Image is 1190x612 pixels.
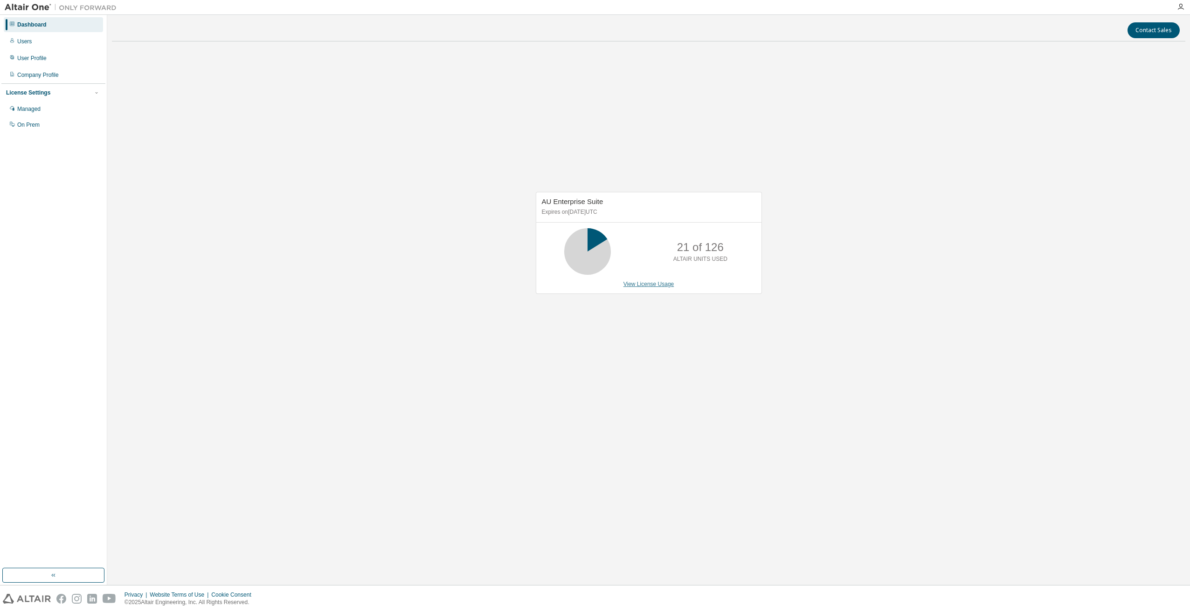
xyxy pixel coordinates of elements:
[150,591,211,598] div: Website Terms of Use
[72,594,82,604] img: instagram.svg
[17,71,59,79] div: Company Profile
[542,197,603,205] span: AU Enterprise Suite
[17,121,40,129] div: On Prem
[673,255,727,263] p: ALTAIR UNITS USED
[542,208,754,216] p: Expires on [DATE] UTC
[1128,22,1180,38] button: Contact Sales
[17,105,41,113] div: Managed
[211,591,256,598] div: Cookie Consent
[125,598,257,606] p: © 2025 Altair Engineering, Inc. All Rights Reserved.
[6,89,50,96] div: License Settings
[103,594,116,604] img: youtube.svg
[5,3,121,12] img: Altair One
[87,594,97,604] img: linkedin.svg
[623,281,674,287] a: View License Usage
[17,21,47,28] div: Dashboard
[3,594,51,604] img: altair_logo.svg
[125,591,150,598] div: Privacy
[56,594,66,604] img: facebook.svg
[17,54,47,62] div: User Profile
[17,38,32,45] div: Users
[677,239,724,255] p: 21 of 126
